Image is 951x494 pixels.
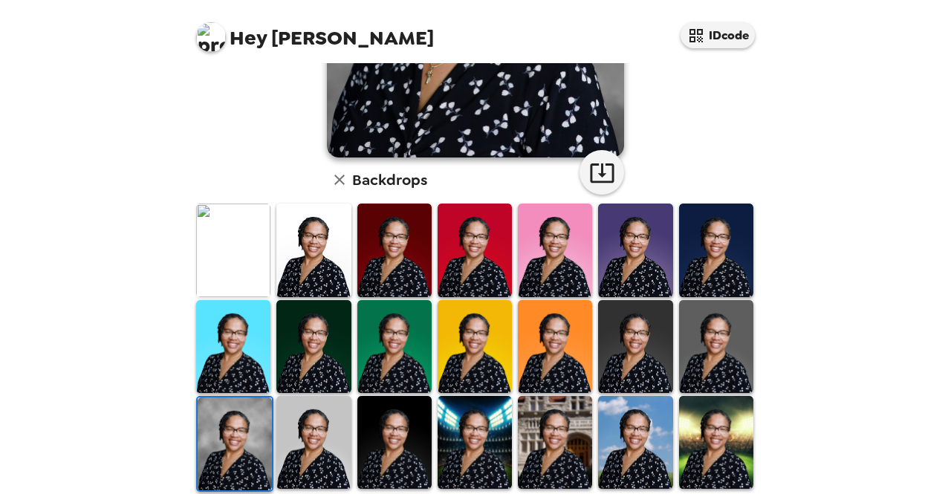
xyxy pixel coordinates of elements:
[196,204,270,296] img: Original
[196,22,226,52] img: profile pic
[230,25,267,51] span: Hey
[196,15,434,48] span: [PERSON_NAME]
[681,22,755,48] button: IDcode
[352,168,427,192] h6: Backdrops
